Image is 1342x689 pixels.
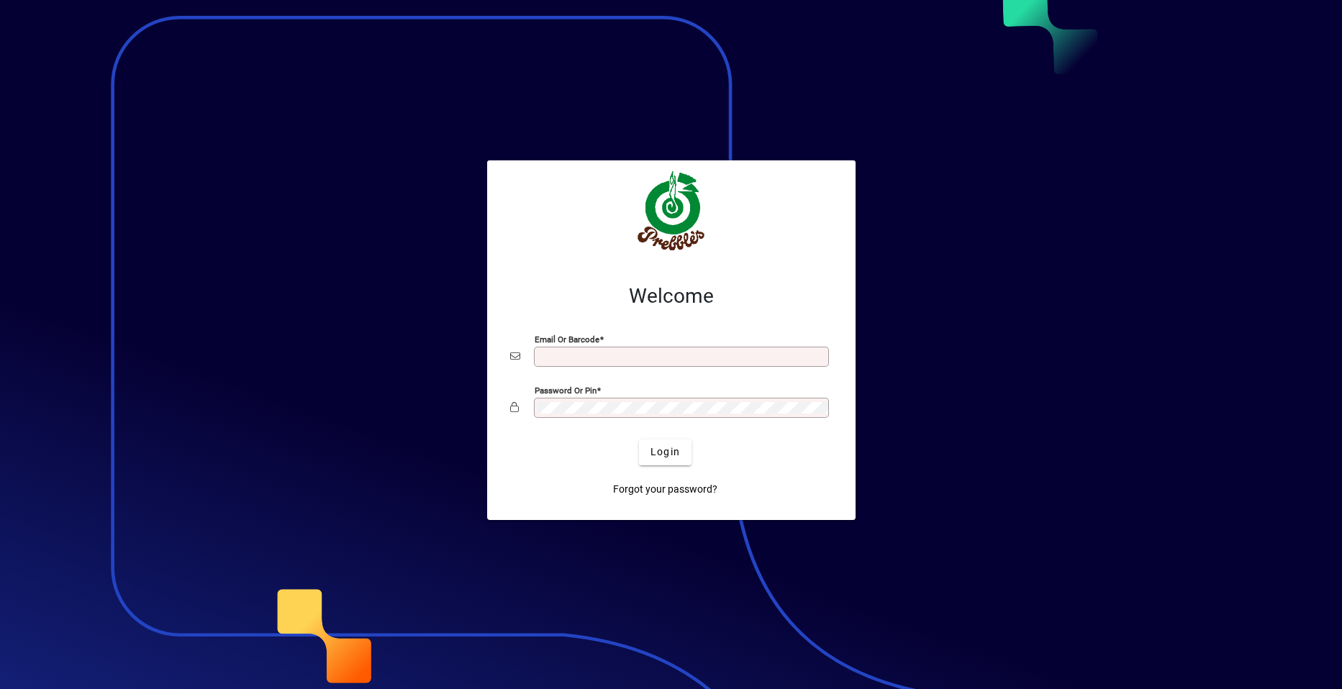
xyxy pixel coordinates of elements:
[613,482,717,497] span: Forgot your password?
[650,444,680,460] span: Login
[510,284,833,309] h2: Welcome
[535,334,599,344] mat-label: Email or Barcode
[607,477,723,503] a: Forgot your password?
[639,439,692,465] button: Login
[535,385,597,395] mat-label: Password or Pin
